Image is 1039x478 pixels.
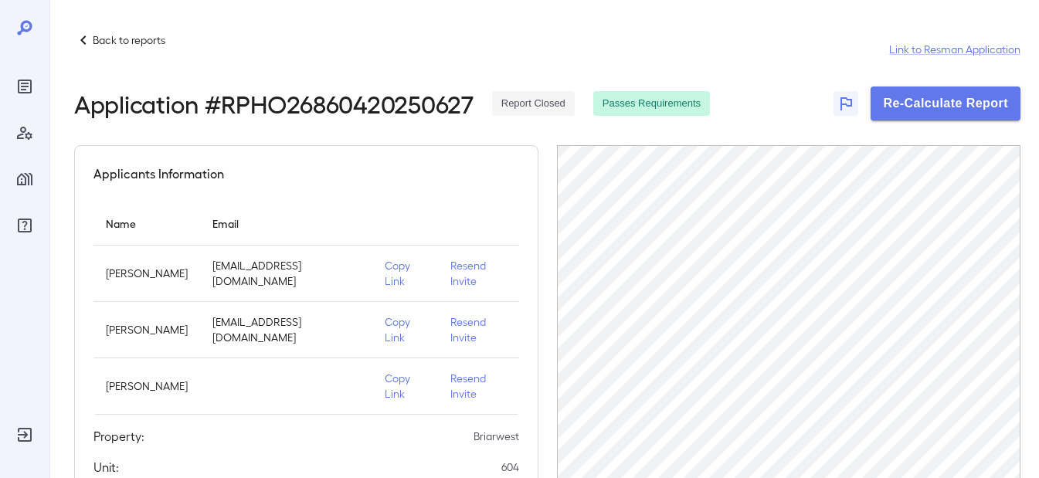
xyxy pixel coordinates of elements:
[450,258,506,289] p: Resend Invite
[385,314,426,345] p: Copy Link
[12,74,37,99] div: Reports
[212,258,360,289] p: [EMAIL_ADDRESS][DOMAIN_NAME]
[889,42,1020,57] a: Link to Resman Application
[385,371,426,402] p: Copy Link
[93,202,519,415] table: simple table
[593,97,710,111] span: Passes Requirements
[93,164,224,183] h5: Applicants Information
[74,90,474,117] h2: Application # RPHO26860420250627
[450,314,506,345] p: Resend Invite
[834,91,858,116] button: Flag Report
[385,258,426,289] p: Copy Link
[106,266,188,281] p: [PERSON_NAME]
[12,213,37,238] div: FAQ
[200,202,372,246] th: Email
[12,422,37,447] div: Log Out
[106,378,188,394] p: [PERSON_NAME]
[212,314,360,345] p: [EMAIL_ADDRESS][DOMAIN_NAME]
[106,322,188,337] p: [PERSON_NAME]
[12,167,37,192] div: Manage Properties
[871,86,1020,120] button: Re-Calculate Report
[450,371,506,402] p: Resend Invite
[93,32,165,48] p: Back to reports
[12,120,37,145] div: Manage Users
[474,429,519,444] p: Briarwest
[93,202,200,246] th: Name
[492,97,575,111] span: Report Closed
[93,427,144,446] h5: Property:
[501,459,519,475] p: 604
[93,458,119,476] h5: Unit:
